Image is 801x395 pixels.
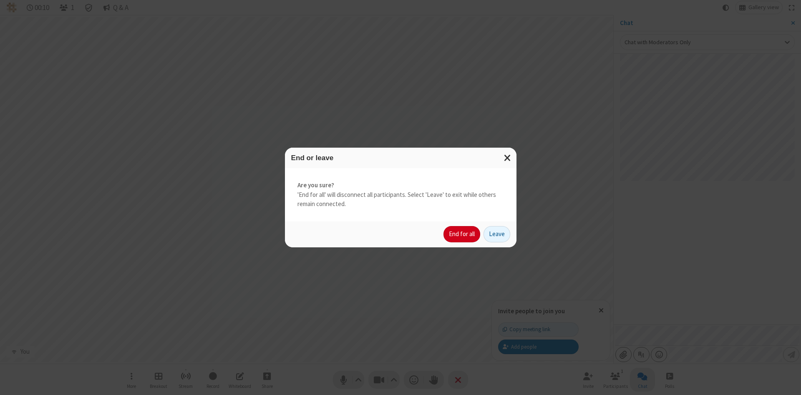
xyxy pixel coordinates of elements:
[484,226,510,243] button: Leave
[499,148,516,168] button: Close modal
[285,168,516,221] div: 'End for all' will disconnect all participants. Select 'Leave' to exit while others remain connec...
[443,226,480,243] button: End for all
[291,154,510,162] h3: End or leave
[297,181,504,190] strong: Are you sure?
